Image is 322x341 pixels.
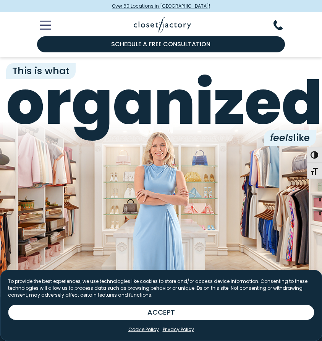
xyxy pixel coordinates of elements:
img: Closet Factory Logo [134,17,191,33]
span: organized [6,73,316,133]
button: Phone Number [273,20,292,30]
p: To provide the best experiences, we use technologies like cookies to store and/or access device i... [8,278,314,299]
button: Toggle Font size [307,163,322,179]
a: Schedule a Free Consultation [37,36,285,52]
button: ACCEPT [8,305,314,320]
a: Privacy Policy [163,326,194,333]
span: like [264,130,316,146]
button: Toggle Mobile Menu [31,21,51,30]
a: Cookie Policy [128,326,159,333]
span: Over 60 Locations in [GEOGRAPHIC_DATA]! [112,3,210,10]
i: feels [270,131,293,145]
button: Toggle High Contrast [307,147,322,163]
